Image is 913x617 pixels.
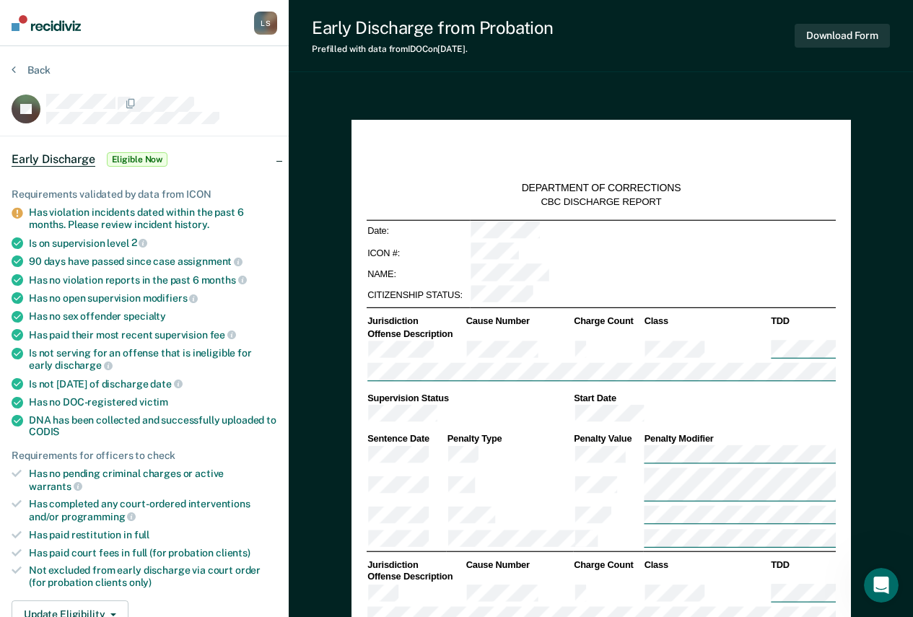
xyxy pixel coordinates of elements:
div: Has no pending criminal charges or active [29,468,277,492]
button: Back [12,64,51,76]
th: Cause Number [465,559,572,571]
th: Sentence Date [366,432,446,445]
button: Download Form [795,24,890,48]
span: Early Discharge [12,152,95,167]
div: Has no DOC-registered [29,396,277,408]
th: TDD [769,559,835,571]
span: specialty [123,310,166,322]
div: CBC DISCHARGE REPORT [541,196,661,208]
td: ICON #: [366,242,469,263]
div: Has paid restitution in [29,529,277,541]
span: fee [210,329,236,341]
div: Prefilled with data from IDOC on [DATE] . [312,44,554,54]
td: NAME: [366,263,469,285]
span: CODIS [29,426,59,437]
div: Is on supervision level [29,237,277,250]
div: Not excluded from early discharge via court order (for probation clients [29,564,277,589]
th: Class [643,315,770,328]
th: Penalty Modifier [643,432,836,445]
div: Requirements for officers to check [12,450,277,462]
div: Has paid their most recent supervision [29,328,277,341]
th: Jurisdiction [366,315,465,328]
span: 2 [131,237,148,248]
div: Has violation incidents dated within the past 6 months. Please review incident history. [29,206,277,231]
th: Penalty Type [446,432,573,445]
th: Charge Count [572,559,642,571]
div: Has no violation reports in the past 6 [29,274,277,286]
th: Cause Number [465,315,572,328]
button: LS [254,12,277,35]
th: Offense Description [366,327,465,339]
th: Charge Count [572,315,642,328]
span: clients) [216,547,250,559]
div: DNA has been collected and successfully uploaded to [29,414,277,439]
div: Is not serving for an offense that is ineligible for early [29,347,277,372]
span: full [134,529,149,541]
span: warrants [29,481,82,492]
span: modifiers [143,292,198,304]
div: Requirements validated by data from ICON [12,188,277,201]
div: Has completed any court-ordered interventions and/or [29,498,277,522]
th: Class [643,559,770,571]
div: 90 days have passed since case [29,255,277,268]
iframe: Intercom live chat [864,568,899,603]
div: L S [254,12,277,35]
th: Supervision Status [366,392,572,404]
span: only) [129,577,152,588]
span: assignment [178,255,243,267]
div: DEPARTMENT OF CORRECTIONS [521,182,681,195]
span: date [150,378,182,390]
div: Has no open supervision [29,292,277,305]
div: Is not [DATE] of discharge [29,377,277,390]
span: months [201,274,247,286]
span: Eligible Now [107,152,168,167]
th: Start Date [572,392,835,404]
th: TDD [769,315,835,328]
span: programming [61,511,136,522]
div: Early Discharge from Probation [312,17,554,38]
th: Offense Description [366,571,465,583]
div: Has no sex offender [29,310,277,323]
td: CITIZENSHIP STATUS: [366,284,469,306]
th: Penalty Value [572,432,642,445]
span: discharge [55,359,113,371]
div: Has paid court fees in full (for probation [29,547,277,559]
th: Jurisdiction [366,559,465,571]
td: Date: [366,220,469,242]
span: victim [139,396,168,408]
img: Recidiviz [12,15,81,31]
